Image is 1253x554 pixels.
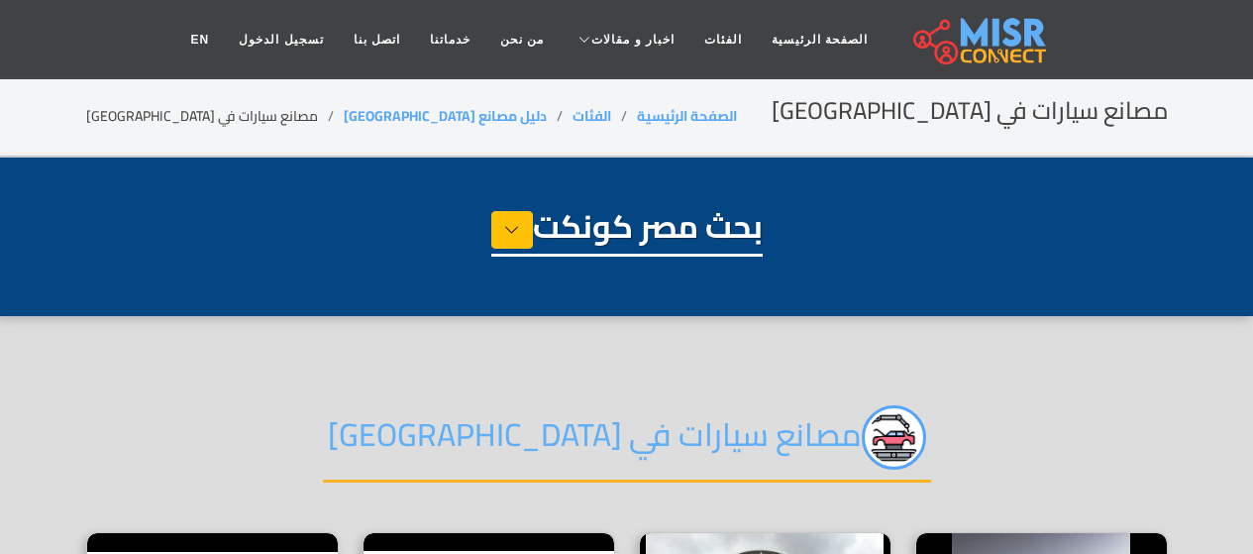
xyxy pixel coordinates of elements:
[689,21,757,58] a: الفئات
[86,106,344,127] li: مصانع سيارات في [GEOGRAPHIC_DATA]
[224,21,338,58] a: تسجيل الدخول
[339,21,415,58] a: اتصل بنا
[913,15,1046,64] img: main.misr_connect
[485,21,559,58] a: من نحن
[491,207,763,257] h1: بحث مصر كونكت
[772,97,1168,126] h2: مصانع سيارات في [GEOGRAPHIC_DATA]
[573,103,611,129] a: الفئات
[415,21,485,58] a: خدماتنا
[344,103,547,129] a: دليل مصانع [GEOGRAPHIC_DATA]
[559,21,689,58] a: اخبار و مقالات
[757,21,883,58] a: الصفحة الرئيسية
[591,31,675,49] span: اخبار و مقالات
[637,103,737,129] a: الصفحة الرئيسية
[176,21,225,58] a: EN
[862,405,926,470] img: KcsV4U5bcT0NjSiBF6BW.png
[323,405,931,483] h2: مصانع سيارات في [GEOGRAPHIC_DATA]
